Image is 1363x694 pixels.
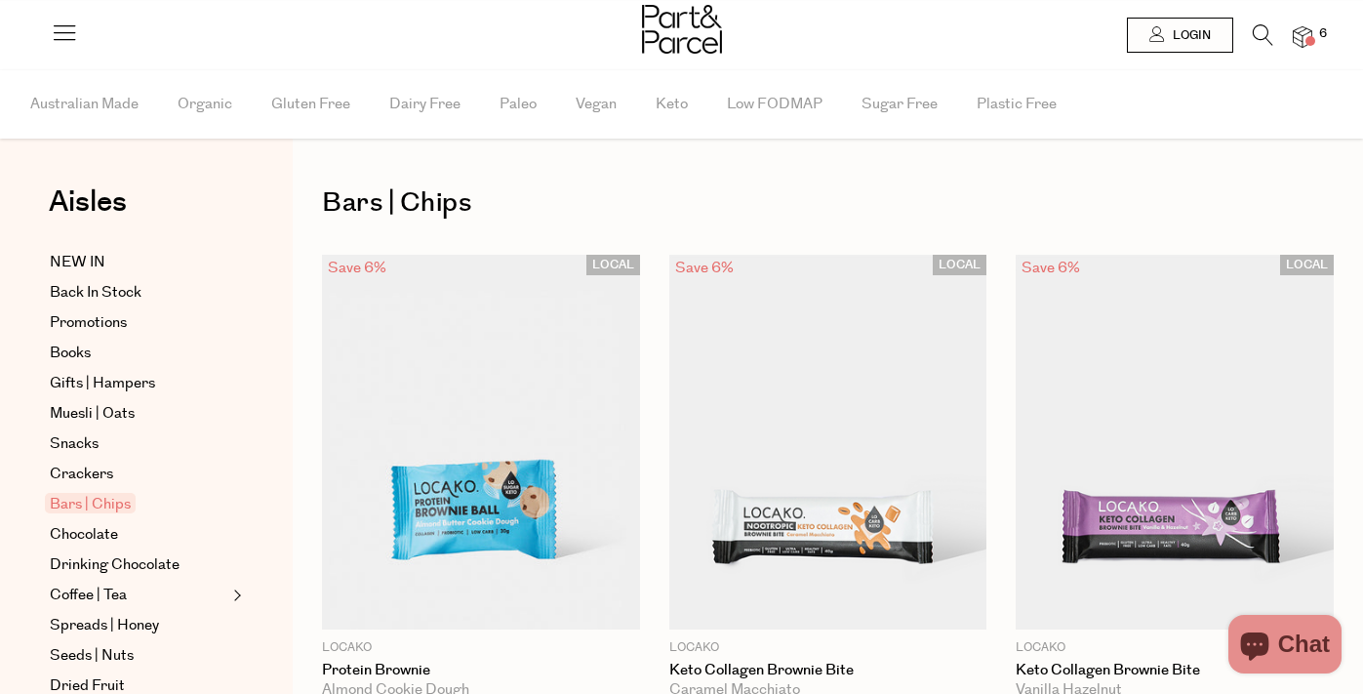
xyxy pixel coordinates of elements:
[50,402,227,426] a: Muesli | Oats
[50,644,134,668] span: Seeds | Nuts
[1314,25,1332,43] span: 6
[50,463,113,486] span: Crackers
[49,187,127,236] a: Aisles
[50,614,159,637] span: Spreads | Honey
[50,281,227,305] a: Back In Stock
[669,662,987,679] a: Keto Collagen Brownie Bite
[1168,27,1211,44] span: Login
[50,281,141,305] span: Back In Stock
[50,342,227,365] a: Books
[50,372,227,395] a: Gifts | Hampers
[271,70,350,139] span: Gluten Free
[50,584,227,607] a: Coffee | Tea
[977,70,1057,139] span: Plastic Free
[50,251,105,274] span: NEW IN
[49,181,127,224] span: Aisles
[50,432,99,456] span: Snacks
[500,70,537,139] span: Paleo
[669,255,740,281] div: Save 6%
[322,662,640,679] a: Protein Brownie
[50,311,127,335] span: Promotions
[50,523,118,547] span: Chocolate
[50,463,227,486] a: Crackers
[1016,662,1334,679] a: Keto Collagen Brownie Bite
[50,614,227,637] a: Spreads | Honey
[322,255,392,281] div: Save 6%
[1223,615,1347,678] inbox-online-store-chat: Shopify online store chat
[50,311,227,335] a: Promotions
[727,70,822,139] span: Low FODMAP
[576,70,617,139] span: Vegan
[50,251,227,274] a: NEW IN
[322,639,640,657] p: Locako
[322,181,1334,225] h1: Bars | Chips
[862,70,938,139] span: Sugar Free
[50,493,227,516] a: Bars | Chips
[1016,639,1334,657] p: Locako
[50,644,227,668] a: Seeds | Nuts
[50,523,227,547] a: Chocolate
[50,553,180,577] span: Drinking Chocolate
[322,255,640,630] img: Protein Brownie
[50,402,135,426] span: Muesli | Oats
[389,70,461,139] span: Dairy Free
[178,70,232,139] span: Organic
[50,432,227,456] a: Snacks
[669,639,987,657] p: Locako
[50,584,127,607] span: Coffee | Tea
[45,493,136,513] span: Bars | Chips
[669,255,987,630] img: Keto Collagen Brownie Bite
[30,70,139,139] span: Australian Made
[642,5,722,54] img: Part&Parcel
[1016,255,1086,281] div: Save 6%
[50,553,227,577] a: Drinking Chocolate
[1127,18,1233,53] a: Login
[228,584,242,607] button: Expand/Collapse Coffee | Tea
[50,372,155,395] span: Gifts | Hampers
[933,255,986,275] span: LOCAL
[656,70,688,139] span: Keto
[1016,255,1334,630] img: Keto Collagen Brownie Bite
[586,255,640,275] span: LOCAL
[1280,255,1334,275] span: LOCAL
[1293,26,1312,47] a: 6
[50,342,91,365] span: Books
